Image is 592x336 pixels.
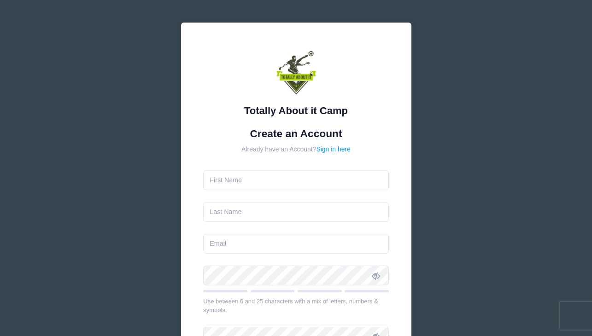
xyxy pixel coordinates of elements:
input: Last Name [203,202,389,222]
input: Email [203,234,389,254]
div: Already have an Account? [203,145,389,154]
a: Sign in here [316,145,351,153]
div: Totally About it Camp [203,103,389,118]
h1: Create an Account [203,127,389,140]
img: Totally About it Camp [269,45,324,100]
div: Use between 6 and 25 characters with a mix of letters, numbers & symbols. [203,297,389,315]
input: First Name [203,170,389,190]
